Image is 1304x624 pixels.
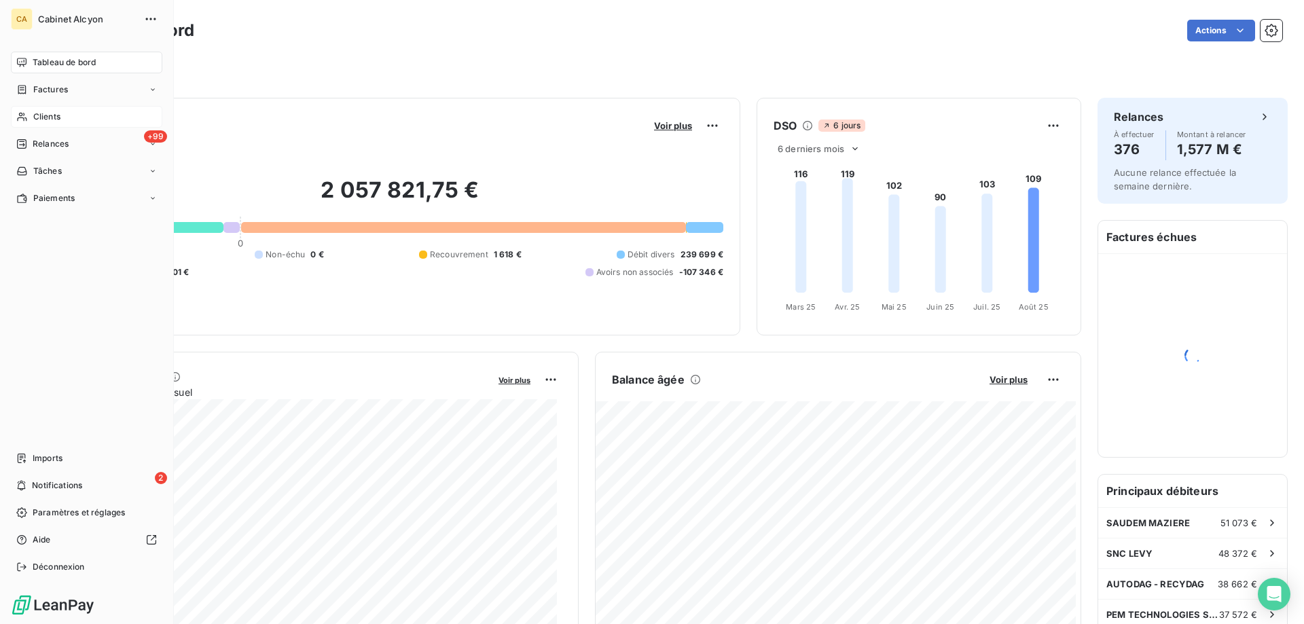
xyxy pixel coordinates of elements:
[1106,548,1153,559] span: SNC LEVY
[32,479,82,492] span: Notifications
[33,138,69,150] span: Relances
[1106,609,1219,620] span: PEM TECHNOLOGIES SAS
[1187,20,1255,41] button: Actions
[77,385,489,399] span: Chiffre d'affaires mensuel
[1098,221,1287,253] h6: Factures échues
[494,249,522,261] span: 1 618 €
[1019,302,1049,312] tspan: Août 25
[11,447,162,469] a: Imports
[1106,517,1190,528] span: SAUDEM MAZIERE
[654,120,692,131] span: Voir plus
[499,375,530,385] span: Voir plus
[33,111,60,123] span: Clients
[430,249,488,261] span: Recouvrement
[882,302,907,312] tspan: Mai 25
[144,130,167,143] span: +99
[33,561,85,573] span: Déconnexion
[1177,130,1246,139] span: Montant à relancer
[1218,579,1257,589] span: 38 662 €
[33,507,125,519] span: Paramètres et réglages
[155,472,167,484] span: 2
[11,529,162,551] a: Aide
[11,52,162,73] a: Tableau de bord
[973,302,1000,312] tspan: Juil. 25
[33,84,68,96] span: Factures
[33,452,62,464] span: Imports
[835,302,860,312] tspan: Avr. 25
[1177,139,1246,160] h4: 1,577 M €
[1114,139,1155,160] h4: 376
[679,266,724,278] span: -107 346 €
[38,14,136,24] span: Cabinet Alcyon
[33,534,51,546] span: Aide
[818,120,865,132] span: 6 jours
[1258,578,1290,610] div: Open Intercom Messenger
[11,8,33,30] div: CA
[494,373,535,386] button: Voir plus
[650,120,696,132] button: Voir plus
[77,177,723,217] h2: 2 057 821,75 €
[33,192,75,204] span: Paiements
[11,133,162,155] a: +99Relances
[238,238,243,249] span: 0
[11,502,162,524] a: Paramètres et réglages
[1219,609,1257,620] span: 37 572 €
[1106,579,1205,589] span: AUTODAG - RECYDAG
[11,106,162,128] a: Clients
[778,143,844,154] span: 6 derniers mois
[990,374,1028,385] span: Voir plus
[1220,517,1257,528] span: 51 073 €
[266,249,305,261] span: Non-échu
[33,56,96,69] span: Tableau de bord
[985,373,1032,386] button: Voir plus
[11,79,162,100] a: Factures
[786,302,816,312] tspan: Mars 25
[596,266,674,278] span: Avoirs non associés
[310,249,323,261] span: 0 €
[1114,109,1163,125] h6: Relances
[11,187,162,209] a: Paiements
[1114,130,1155,139] span: À effectuer
[926,302,954,312] tspan: Juin 25
[1114,167,1236,191] span: Aucune relance effectuée la semaine dernière.
[774,117,797,134] h6: DSO
[1098,475,1287,507] h6: Principaux débiteurs
[11,160,162,182] a: Tâches
[33,165,62,177] span: Tâches
[681,249,723,261] span: 239 699 €
[11,594,95,616] img: Logo LeanPay
[1218,548,1257,559] span: 48 372 €
[628,249,675,261] span: Débit divers
[612,371,685,388] h6: Balance âgée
